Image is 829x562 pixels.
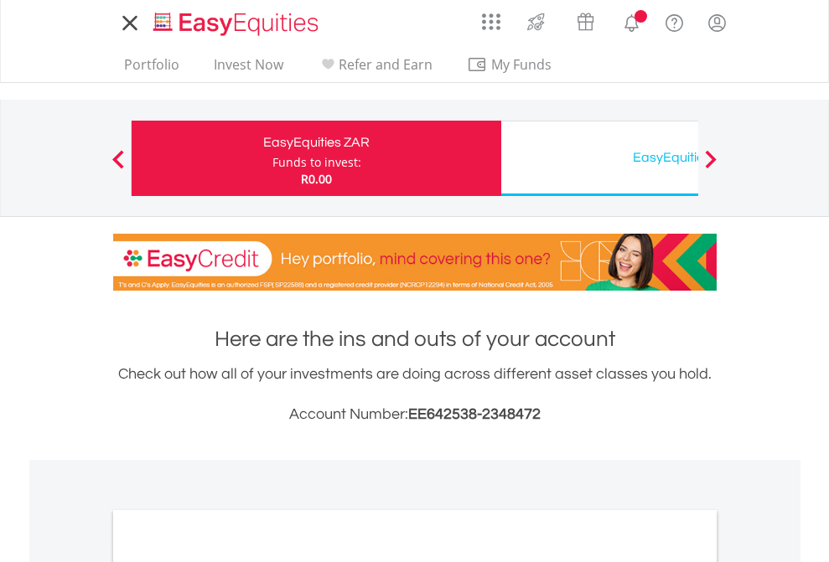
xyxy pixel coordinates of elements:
span: Refer and Earn [339,55,433,74]
img: thrive-v2.svg [522,8,550,35]
img: vouchers-v2.svg [572,8,599,35]
h1: Here are the ins and outs of your account [113,324,717,354]
h3: Account Number: [113,403,717,426]
img: grid-menu-icon.svg [482,13,500,31]
div: Check out how all of your investments are doing across different asset classes you hold. [113,363,717,426]
span: EE642538-2348472 [408,406,541,422]
a: FAQ's and Support [653,4,696,38]
span: R0.00 [301,171,332,187]
img: EasyEquities_Logo.png [150,10,325,38]
a: Vouchers [561,4,610,35]
a: AppsGrid [471,4,511,31]
a: Home page [147,4,325,38]
a: Notifications [610,4,653,38]
a: My Profile [696,4,738,41]
img: EasyCredit Promotion Banner [113,234,717,291]
div: EasyEquities ZAR [142,131,491,154]
button: Next [694,158,728,175]
a: Portfolio [117,56,186,82]
a: Refer and Earn [311,56,439,82]
span: My Funds [467,54,577,75]
button: Previous [101,158,135,175]
div: Funds to invest: [272,154,361,171]
a: Invest Now [207,56,290,82]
